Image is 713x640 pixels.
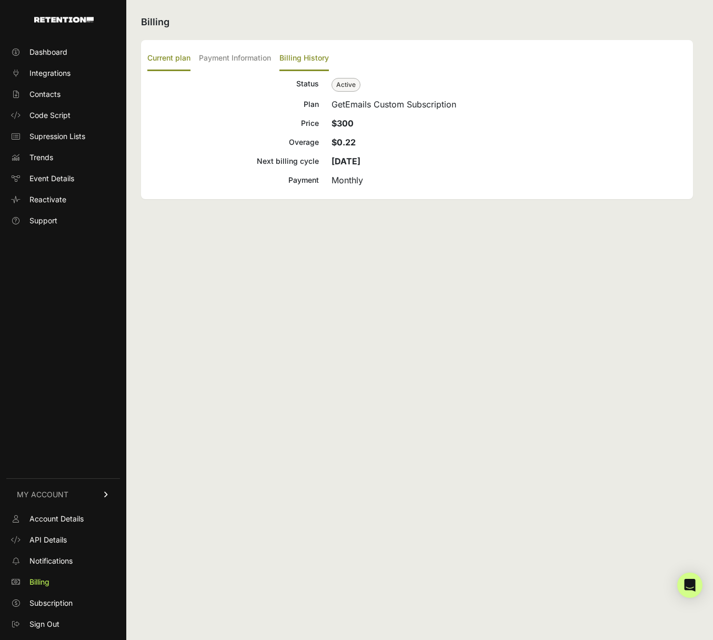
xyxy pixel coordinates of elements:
span: Support [29,215,57,226]
span: Reactivate [29,194,66,205]
span: Contacts [29,89,61,100]
a: Contacts [6,86,120,103]
div: Monthly [332,174,687,186]
div: Status [147,77,319,92]
span: Account Details [29,514,84,524]
div: GetEmails Custom Subscription [332,98,687,111]
span: Notifications [29,556,73,566]
a: API Details [6,531,120,548]
a: Sign Out [6,616,120,633]
div: Plan [147,98,319,111]
span: Supression Lists [29,131,85,142]
div: Price [147,117,319,130]
span: Billing [29,577,49,587]
span: API Details [29,535,67,545]
a: Trends [6,149,120,166]
span: Trends [29,152,53,163]
a: Event Details [6,170,120,187]
a: Integrations [6,65,120,82]
strong: [DATE] [332,156,360,166]
a: Dashboard [6,44,120,61]
label: Payment Information [199,46,271,71]
span: Active [332,78,360,92]
a: Subscription [6,595,120,612]
h2: Billing [141,15,693,29]
span: Code Script [29,110,71,121]
strong: $0.22 [332,137,356,147]
span: Sign Out [29,619,59,629]
div: Overage [147,136,319,149]
div: Payment [147,174,319,186]
span: MY ACCOUNT [17,489,68,500]
img: Retention.com [34,17,94,23]
a: Supression Lists [6,128,120,145]
a: MY ACCOUNT [6,478,120,510]
span: Event Details [29,173,74,184]
span: Integrations [29,68,71,78]
div: Next billing cycle [147,155,319,168]
a: Notifications [6,553,120,569]
label: Billing History [279,46,329,71]
a: Billing [6,574,120,590]
a: Support [6,212,120,229]
div: Open Intercom Messenger [677,573,702,598]
a: Reactivate [6,191,120,208]
a: Account Details [6,510,120,527]
a: Code Script [6,107,120,124]
span: Subscription [29,598,73,608]
strong: $300 [332,118,354,129]
label: Current plan [147,46,190,71]
span: Dashboard [29,47,67,57]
